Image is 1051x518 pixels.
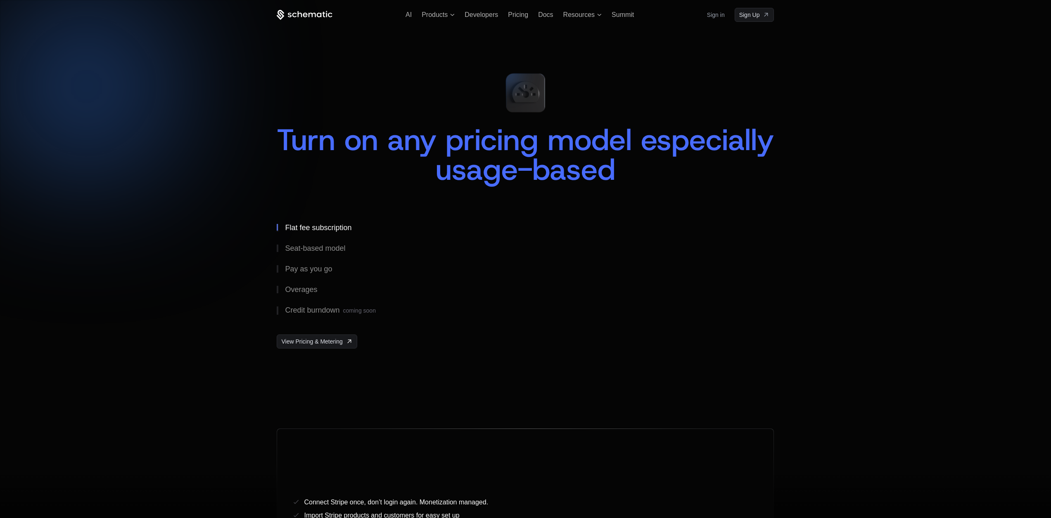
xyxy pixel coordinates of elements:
[277,300,450,321] button: Credit burndowncoming soon
[285,265,332,273] div: Pay as you go
[612,11,634,18] a: Summit
[277,238,450,259] button: Seat-based model
[277,334,357,348] a: [object Object],[object Object]
[285,245,345,252] div: Seat-based model
[707,8,725,21] a: Sign in
[538,11,553,18] a: Docs
[277,279,450,300] button: Overages
[739,11,760,19] span: Sign Up
[508,11,528,18] a: Pricing
[285,306,375,315] div: Credit burndown
[304,499,488,506] span: Connect Stripe once, don’t login again. Monetization managed.
[277,259,450,279] button: Pay as you go
[277,217,450,238] button: Flat fee subscription
[285,286,317,293] div: Overages
[277,120,783,189] span: Turn on any pricing model especially usage-based
[281,337,342,346] span: View Pricing & Metering
[735,8,774,22] a: [object Object]
[343,307,376,314] span: coming soon
[406,11,412,18] a: AI
[285,224,351,231] div: Flat fee subscription
[422,11,448,19] span: Products
[465,11,498,18] a: Developers
[563,11,595,19] span: Resources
